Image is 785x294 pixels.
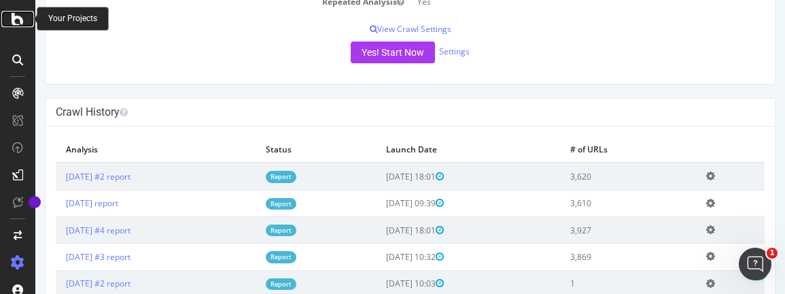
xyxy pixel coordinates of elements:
[20,23,729,35] p: View Crawl Settings
[767,248,778,259] span: 1
[404,46,434,57] a: Settings
[220,137,341,163] th: Status
[20,105,729,119] h4: Crawl History
[29,196,41,208] div: Tooltip anchor
[31,225,95,236] a: [DATE] #4 report
[525,216,661,243] td: 3,927
[230,278,261,290] a: Report
[351,278,408,289] span: [DATE] 10:03
[351,171,408,182] span: [DATE] 18:01
[31,171,95,182] a: [DATE] #2 report
[351,251,408,263] span: [DATE] 10:32
[315,42,400,63] button: Yes! Start Now
[525,190,661,216] td: 3,610
[351,197,408,209] span: [DATE] 09:39
[351,225,408,236] span: [DATE] 18:01
[31,278,95,289] a: [DATE] #2 report
[525,137,661,163] th: # of URLs
[525,244,661,270] td: 3,869
[525,163,661,190] td: 3,620
[341,137,525,163] th: Launch Date
[31,197,83,209] a: [DATE] report
[230,225,261,236] a: Report
[230,198,261,210] a: Report
[230,171,261,182] a: Report
[20,137,220,163] th: Analysis
[739,248,771,280] iframe: Intercom live chat
[48,13,97,24] div: Your Projects
[31,251,95,263] a: [DATE] #3 report
[230,251,261,263] a: Report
